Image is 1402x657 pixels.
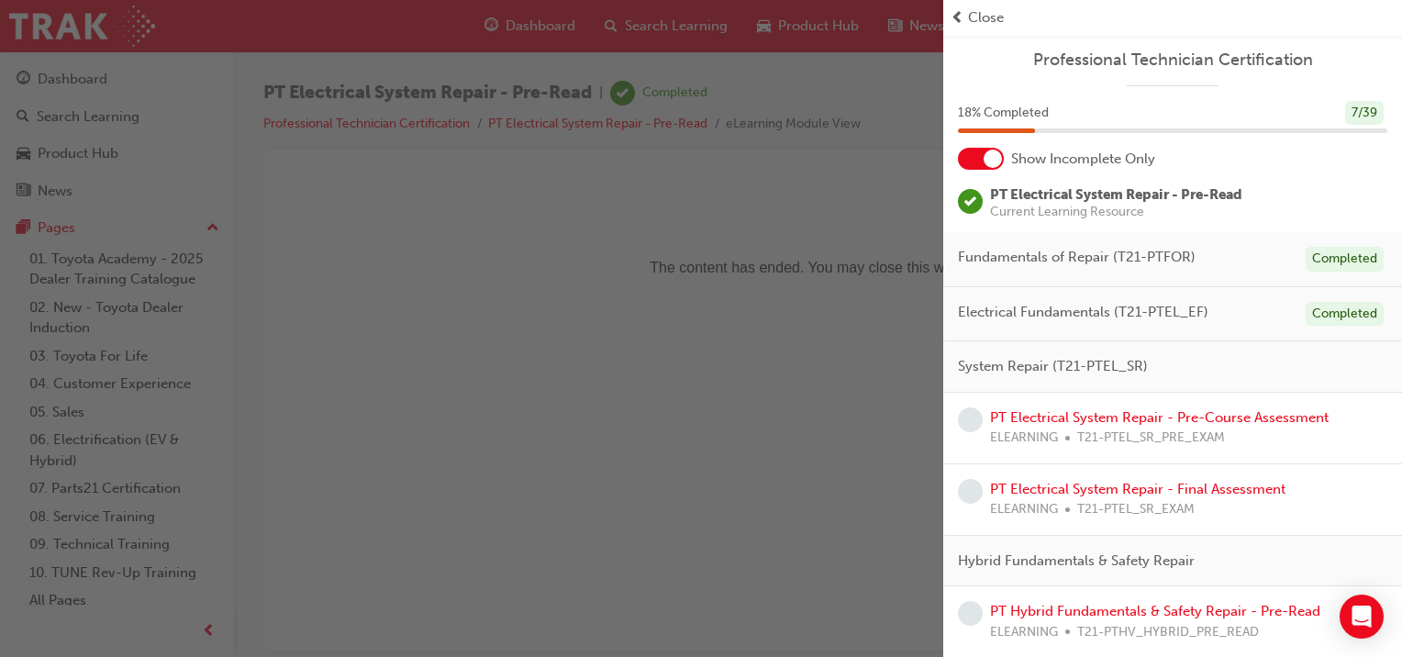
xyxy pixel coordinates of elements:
span: Electrical Fundamentals (T21-PTEL_EF) [958,302,1208,323]
span: learningRecordVerb_NONE-icon [958,601,983,626]
span: Close [968,7,1004,28]
span: T21-PTHV_HYBRID_PRE_READ [1077,622,1259,643]
span: 18 % Completed [958,103,1049,124]
button: prev-iconClose [951,7,1395,28]
div: 7 / 39 [1345,101,1384,126]
div: Open Intercom Messenger [1340,595,1384,639]
span: learningRecordVerb_NONE-icon [958,479,983,504]
a: Professional Technician Certification [958,50,1387,71]
span: Hybrid Fundamentals & Safety Repair [958,551,1195,572]
span: System Repair (T21-PTEL_SR) [958,356,1148,377]
span: ELEARNING [990,499,1058,520]
div: Completed [1306,302,1384,327]
div: Completed [1306,247,1384,272]
a: PT Electrical System Repair - Pre-Course Assessment [990,409,1329,426]
a: PT Hybrid Fundamentals & Safety Repair - Pre-Read [990,603,1320,619]
span: Fundamentals of Repair (T21-PTFOR) [958,247,1196,268]
span: prev-icon [951,7,964,28]
span: Show Incomplete Only [1011,149,1155,170]
span: T21-PTEL_SR_PRE_EXAM [1077,428,1225,449]
span: learningRecordVerb_COMPLETE-icon [958,189,983,214]
p: The content has ended. You may close this window. [7,15,1073,97]
span: Current Learning Resource [990,206,1242,218]
span: learningRecordVerb_NONE-icon [958,407,983,432]
a: PT Electrical System Repair - Final Assessment [990,481,1285,497]
span: PT Electrical System Repair - Pre-Read [990,186,1242,203]
span: T21-PTEL_SR_EXAM [1077,499,1195,520]
span: ELEARNING [990,428,1058,449]
span: ELEARNING [990,622,1058,643]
